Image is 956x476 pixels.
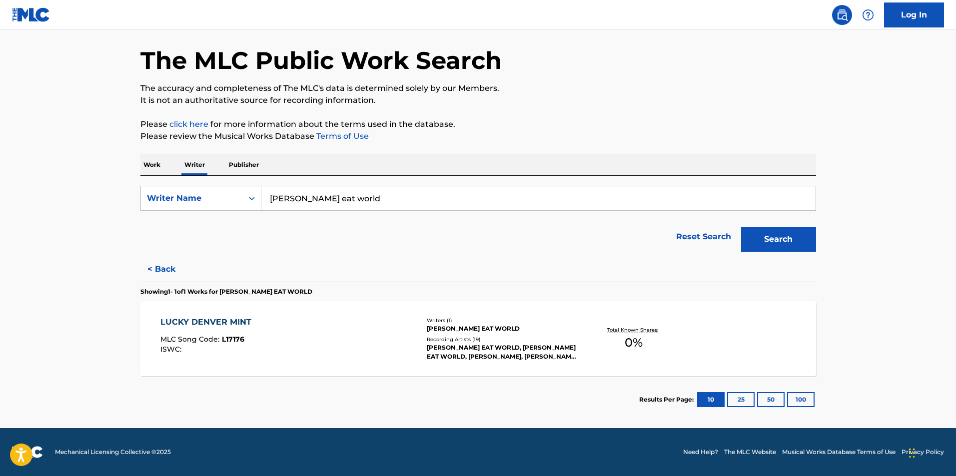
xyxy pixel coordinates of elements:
[140,287,312,296] p: Showing 1 - 1 of 1 Works for [PERSON_NAME] EAT WORLD
[226,154,262,175] p: Publisher
[683,448,718,457] a: Need Help?
[724,448,776,457] a: The MLC Website
[160,316,256,328] div: LUCKY DENVER MINT
[427,336,578,343] div: Recording Artists ( 19 )
[862,9,874,21] img: help
[906,428,956,476] iframe: Chat Widget
[140,118,816,130] p: Please for more information about the terms used in the database.
[787,392,815,407] button: 100
[12,7,50,22] img: MLC Logo
[902,448,944,457] a: Privacy Policy
[782,448,896,457] a: Musical Works Database Terms of Use
[140,186,816,257] form: Search Form
[697,392,725,407] button: 10
[625,334,643,352] span: 0 %
[140,82,816,94] p: The accuracy and completeness of The MLC's data is determined solely by our Members.
[147,192,237,204] div: Writer Name
[169,119,208,129] a: click here
[160,335,222,344] span: MLC Song Code :
[140,301,816,376] a: LUCKY DENVER MINTMLC Song Code:L17176ISWC:Writers (1)[PERSON_NAME] EAT WORLDRecording Artists (19...
[55,448,171,457] span: Mechanical Licensing Collective © 2025
[727,392,755,407] button: 25
[140,257,200,282] button: < Back
[427,324,578,333] div: [PERSON_NAME] EAT WORLD
[140,154,163,175] p: Work
[858,5,878,25] div: Help
[12,446,43,458] img: logo
[884,2,944,27] a: Log In
[671,226,736,248] a: Reset Search
[909,438,915,468] div: Drag
[832,5,852,25] a: Public Search
[741,227,816,252] button: Search
[140,94,816,106] p: It is not an authoritative source for recording information.
[427,317,578,324] div: Writers ( 1 )
[140,130,816,142] p: Please review the Musical Works Database
[836,9,848,21] img: search
[160,345,184,354] span: ISWC :
[427,343,578,361] div: [PERSON_NAME] EAT WORLD, [PERSON_NAME] EAT WORLD, [PERSON_NAME], [PERSON_NAME] EAT WORLD, [PERSON...
[314,131,369,141] a: Terms of Use
[757,392,785,407] button: 50
[222,335,244,344] span: L17176
[607,326,661,334] p: Total Known Shares:
[140,45,502,75] h1: The MLC Public Work Search
[639,395,696,404] p: Results Per Page:
[181,154,208,175] p: Writer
